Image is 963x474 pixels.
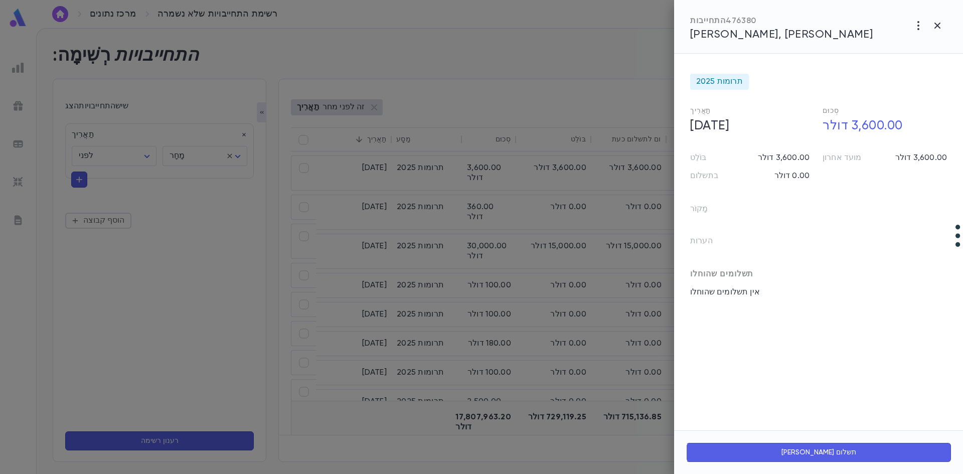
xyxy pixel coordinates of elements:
div: תרומות 2025 [690,74,749,90]
font: בתשלום [690,172,718,180]
font: בּוֹלֵט [690,154,707,162]
font: סְכוּם [823,107,839,114]
font: תרומות 2025 [696,78,743,86]
font: [PERSON_NAME], [PERSON_NAME] [690,29,873,40]
font: מָקוֹר [690,205,708,213]
font: אין תשלומים שהוחלו [690,288,760,296]
font: מועד אחרון [823,154,862,162]
font: 3,600.00 דולר [823,120,903,132]
font: תַאֲרִיך [690,107,711,114]
font: 0.00 דולר [774,172,810,180]
font: 476380 [726,17,757,25]
font: התחייבות [690,17,726,25]
font: [PERSON_NAME] תשלום [781,449,856,456]
font: [DATE] [690,120,729,132]
font: 3,600.00 דולר [895,154,947,162]
button: [PERSON_NAME] תשלום [686,443,951,462]
font: הערות [690,237,713,245]
font: תשלומים שהוחלו [690,270,753,278]
font: 3,600.00 דולר [758,154,810,162]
